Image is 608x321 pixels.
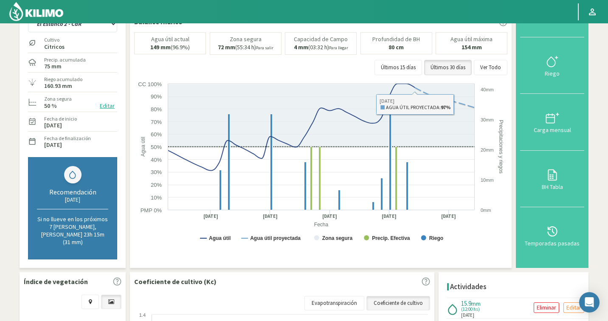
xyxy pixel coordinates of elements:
label: Fecha de inicio [44,115,77,123]
div: Open Intercom Messenger [579,292,600,313]
text: Precipitaciones y riegos [498,120,504,174]
p: Eliminar [537,303,556,313]
text: 20% [151,182,162,188]
text: PMP 0% [141,207,162,214]
b: 80 cm [388,43,404,51]
div: Temporadas pasadas [523,240,582,246]
text: Agua útil [140,137,146,157]
text: 60% [151,131,162,138]
a: Evapotranspiración [304,296,364,310]
label: Riego acumulado [44,76,82,83]
button: Editar [97,101,117,111]
p: Profundidad de BH [372,36,420,42]
b: 154 mm [462,43,482,51]
button: Carga mensual [520,94,584,150]
button: Temporadas pasadas [520,207,584,264]
text: Precip. Efectiva [372,235,410,241]
span: (12:00 hs) [461,307,482,312]
text: 70% [151,119,162,125]
text: 50% [151,144,162,150]
span: 15.9 [461,299,471,307]
label: Zona segura [44,95,72,103]
label: [DATE] [44,123,62,128]
text: Agua útil [209,235,231,241]
p: Agua útil actual [151,36,189,42]
button: Riego [520,37,584,94]
span: [DATE] [461,312,474,319]
label: 50 % [44,103,57,109]
text: 10% [151,194,162,201]
p: Si no llueve en los próximos 7 [PERSON_NAME], [PERSON_NAME] 23h 15m (31 mm) [37,215,108,246]
p: (96.9%) [150,44,190,51]
p: (03:32 h) [294,44,348,51]
label: 160.93 mm [44,83,72,89]
p: Editar [566,303,581,313]
p: (55:34 h) [218,44,273,51]
a: Coeficiente de cultivo [366,296,430,310]
button: Ver Todo [474,60,507,75]
b: 72 mm [218,43,235,51]
text: Agua útil proyectada [250,235,301,241]
text: 10mm [481,177,494,183]
label: Fecha de finalización [44,135,91,142]
b: 149 mm [150,43,171,51]
text: [DATE] [441,213,456,220]
div: Riego [523,70,582,76]
text: [DATE] [263,213,278,220]
button: Editar [563,302,584,313]
text: 80% [151,106,162,113]
div: Carga mensual [523,127,582,133]
p: Índice de vegetación [24,276,88,287]
p: Zona segura [230,36,262,42]
div: [DATE] [37,196,108,203]
label: 75 mm [44,64,62,69]
text: [DATE] [322,213,337,220]
label: Precip. acumulada [44,56,86,64]
text: Fecha [314,222,329,228]
p: Agua útil máxima [450,36,493,42]
b: 4 mm [294,43,308,51]
div: Recomendación [37,188,108,196]
button: Eliminar [534,302,559,313]
small: Para salir [256,45,273,51]
text: 1.4 [139,313,146,318]
button: BH Tabla [520,151,584,207]
text: [DATE] [382,213,397,220]
div: BH Tabla [523,184,582,190]
p: Coeficiente de cultivo (Kc) [134,276,217,287]
text: Riego [429,235,443,241]
label: Citricos [44,44,65,50]
text: 20mm [481,147,494,152]
h4: Actividades [450,283,487,291]
button: Últimos 15 días [374,60,422,75]
text: 30mm [481,117,494,122]
img: Kilimo [8,1,64,22]
text: CC 100% [138,81,162,87]
text: 40mm [481,87,494,92]
span: mm [471,300,481,307]
label: Cultivo [44,36,65,44]
p: Capacidad de Campo [294,36,348,42]
button: Últimos 30 días [424,60,472,75]
small: Para llegar [329,45,348,51]
text: 40% [151,157,162,163]
label: [DATE] [44,142,62,148]
text: Zona segura [322,235,353,241]
text: 30% [151,169,162,175]
text: [DATE] [203,213,218,220]
text: 90% [151,93,162,100]
text: 0mm [481,208,491,213]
